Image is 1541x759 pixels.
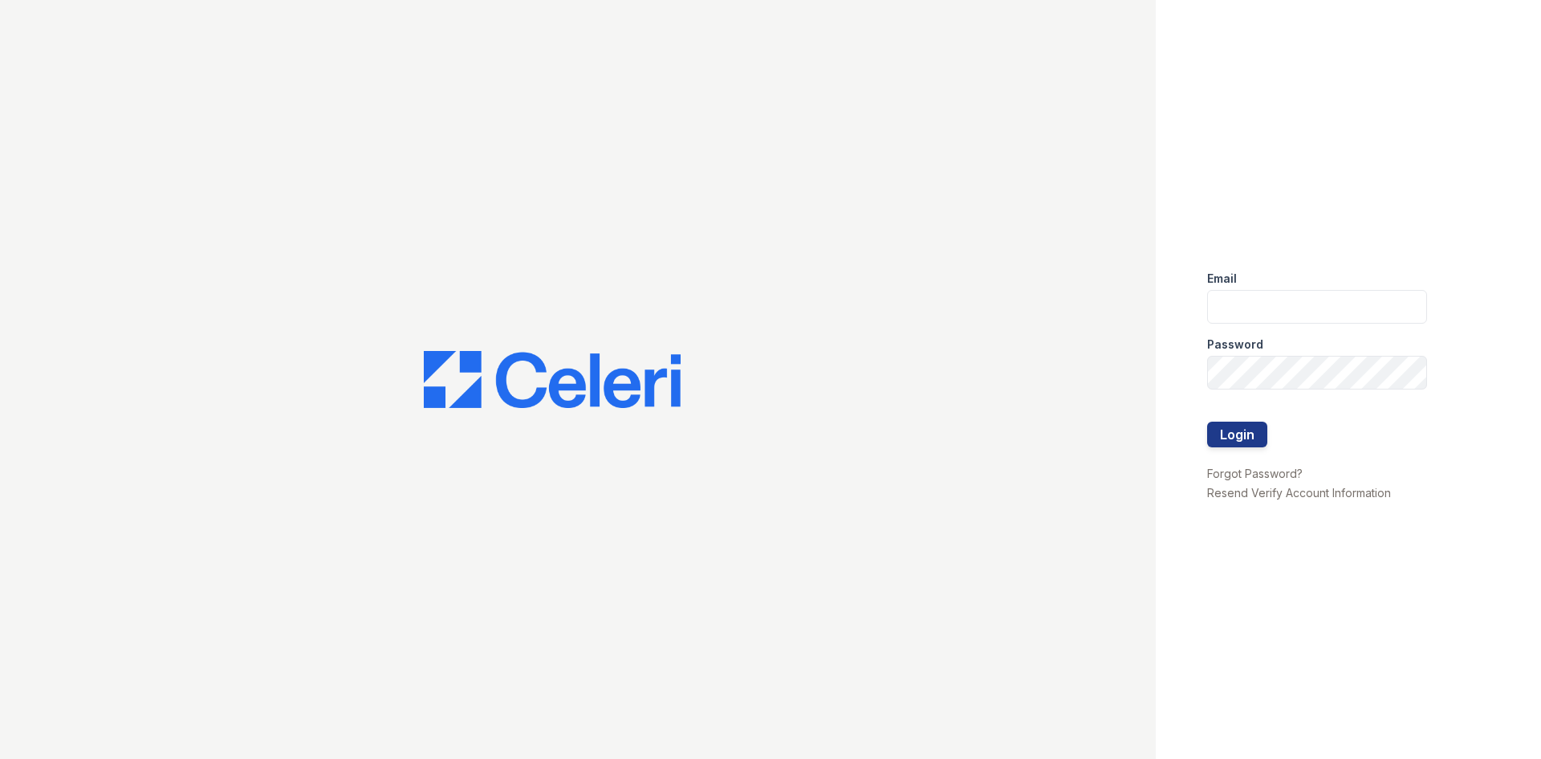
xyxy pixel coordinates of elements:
[1207,337,1263,353] label: Password
[1207,486,1391,500] a: Resend Verify Account Information
[1207,271,1237,287] label: Email
[1207,422,1267,447] button: Login
[1207,467,1303,480] a: Forgot Password?
[424,351,681,409] img: CE_Logo_Blue-a8612792a0a2168367f1c8372b55b34899dd931a85d93a1a3d3e32e68fde9ad4.png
